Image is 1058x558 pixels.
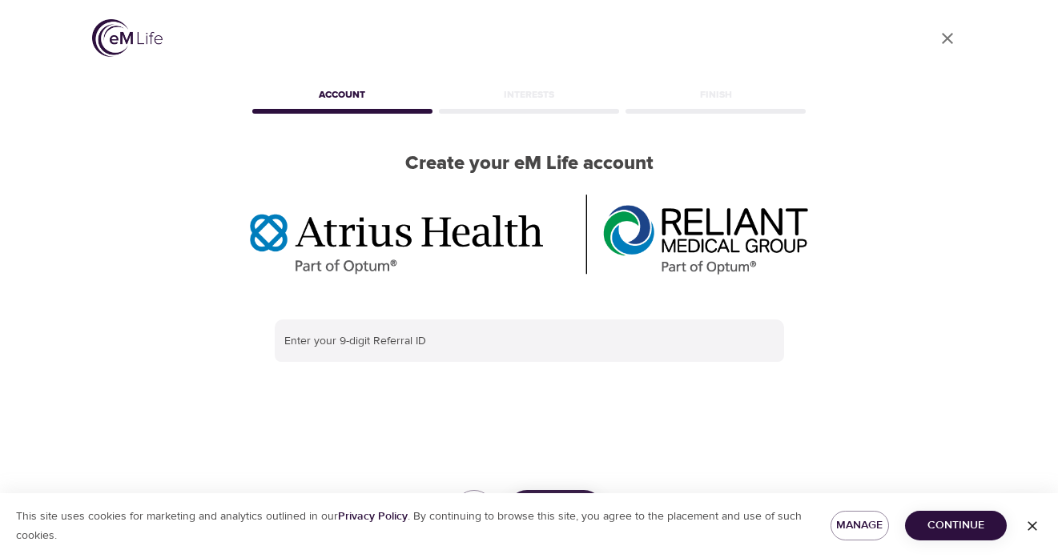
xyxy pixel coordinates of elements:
a: close [928,19,967,58]
span: Continue [918,516,994,536]
img: Optum%20MA_AtriusReliant.png [250,195,809,275]
button: Manage [831,511,889,540]
h2: Create your eM Life account [249,152,810,175]
a: Privacy Policy [338,509,408,524]
img: logo [92,19,163,57]
button: Continue [905,511,1007,540]
button: Continue [507,490,604,530]
span: Manage [843,516,876,536]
